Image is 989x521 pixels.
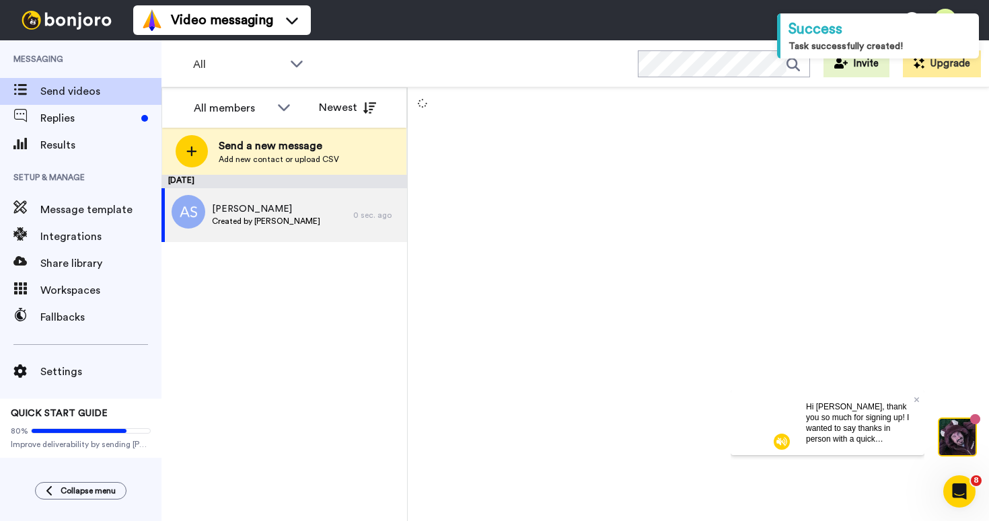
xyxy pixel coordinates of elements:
img: vm-color.svg [141,9,163,31]
span: Improve deliverability by sending [PERSON_NAME]’s from your own email [11,439,151,450]
span: Integrations [40,229,161,245]
span: Replies [40,110,136,126]
span: [PERSON_NAME] [212,202,320,216]
div: Task successfully created! [789,40,971,53]
span: Hi [PERSON_NAME], thank you so much for signing up! I wanted to say thanks in person with a quick... [75,11,178,150]
span: Created by [PERSON_NAME] [212,216,320,227]
img: as.png [172,195,205,229]
div: 0 sec. ago [353,210,400,221]
span: Workspaces [40,282,161,298]
button: Upgrade [903,50,981,77]
img: c638375f-eacb-431c-9714-bd8d08f708a7-1584310529.jpg [1,3,38,39]
div: [DATE] [161,175,407,188]
iframe: Intercom live chat [943,475,976,508]
span: 80% [11,426,28,436]
span: Settings [40,364,161,380]
span: 8 [971,475,982,486]
span: Send a new message [219,138,339,154]
span: QUICK START GUIDE [11,409,108,418]
span: Fallbacks [40,309,161,325]
div: All members [194,100,270,116]
button: Collapse menu [35,482,126,499]
button: Newest [309,94,386,121]
span: Collapse menu [61,485,116,496]
span: All [193,56,283,73]
div: Success [789,19,971,40]
span: Results [40,137,161,153]
button: Invite [823,50,889,77]
span: Message template [40,202,161,218]
span: Send videos [40,83,161,99]
img: bj-logo-header-white.svg [16,11,117,30]
span: Share library [40,255,161,272]
span: Add new contact or upload CSV [219,154,339,165]
span: Video messaging [171,11,273,30]
img: mute-white.svg [43,43,59,59]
